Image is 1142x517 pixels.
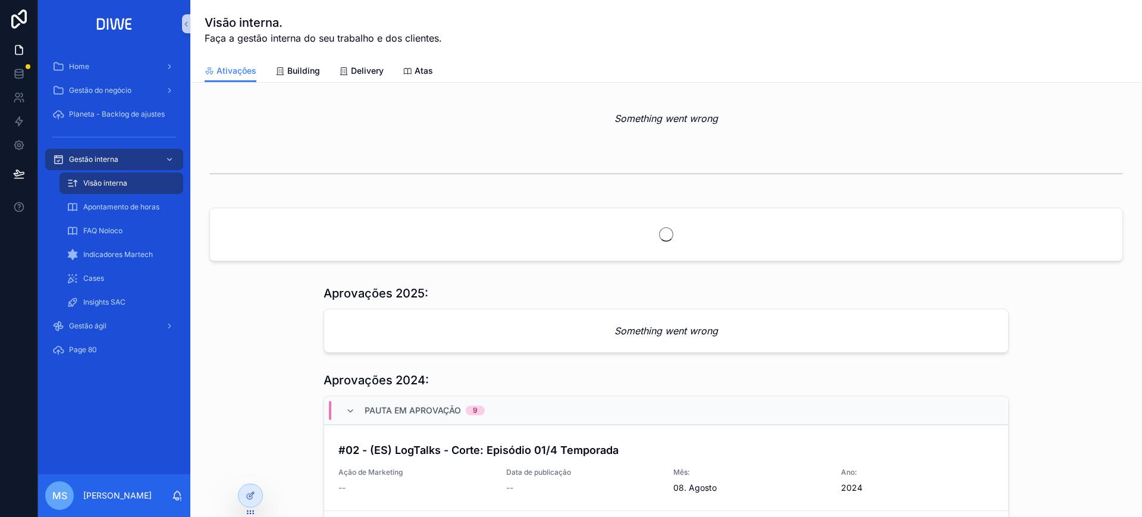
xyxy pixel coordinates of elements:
span: Ativações [217,65,256,77]
a: Gestão interna [45,149,183,170]
a: Gestão ágil [45,315,183,337]
span: Planeta - Backlog de ajustes [69,109,165,119]
span: Gestão ágil [69,321,106,331]
span: Mês: [673,468,827,477]
span: Indicadores Martech [83,250,153,259]
span: Visão interna [83,178,127,188]
p: [PERSON_NAME] [83,490,152,502]
a: Indicadores Martech [59,244,183,265]
span: 2024 [841,482,862,494]
span: 08. Agosto [673,482,717,494]
a: Atas [403,60,433,84]
span: -- [338,482,346,494]
span: Gestão interna [69,155,118,164]
span: Cases [83,274,104,283]
div: scrollable content [38,48,190,376]
span: Insights SAC [83,297,126,307]
h1: Aprovações 2024: [324,372,429,388]
em: Something went wrong [614,324,718,338]
span: Gestão do negócio [69,86,131,95]
span: Atas [415,65,433,77]
span: Building [287,65,320,77]
a: Gestão do negócio [45,80,183,101]
div: 9 [473,406,478,415]
span: Faça a gestão interna do seu trabalho e dos clientes. [205,31,442,45]
span: Data de publicação [506,468,660,477]
img: App logo [93,14,136,33]
a: Building [275,60,320,84]
a: Insights SAC [59,292,183,313]
a: Delivery [339,60,384,84]
a: Visão interna [59,173,183,194]
a: Cases [59,268,183,289]
h1: Visão interna. [205,14,442,31]
em: Something went wrong [614,111,718,126]
span: Ação de Marketing [338,468,492,477]
a: Home [45,56,183,77]
span: Page 80 [69,345,97,355]
a: FAQ Noloco [59,220,183,242]
a: Ativações [205,60,256,83]
a: Page 80 [45,339,183,361]
span: Apontamento de horas [83,202,159,212]
span: Pauta em aprovação [365,405,461,416]
span: FAQ Noloco [83,226,123,236]
h1: Aprovações 2025: [324,285,428,302]
span: Home [69,62,89,71]
span: MS [52,488,67,503]
h4: #02 - (ES) LogTalks - Corte: Episódio 01/4 Temporada [338,442,994,458]
a: Planeta - Backlog de ajustes [45,104,183,125]
span: Ano: [841,468,994,477]
span: Delivery [351,65,384,77]
a: Apontamento de horas [59,196,183,218]
span: -- [506,482,513,494]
